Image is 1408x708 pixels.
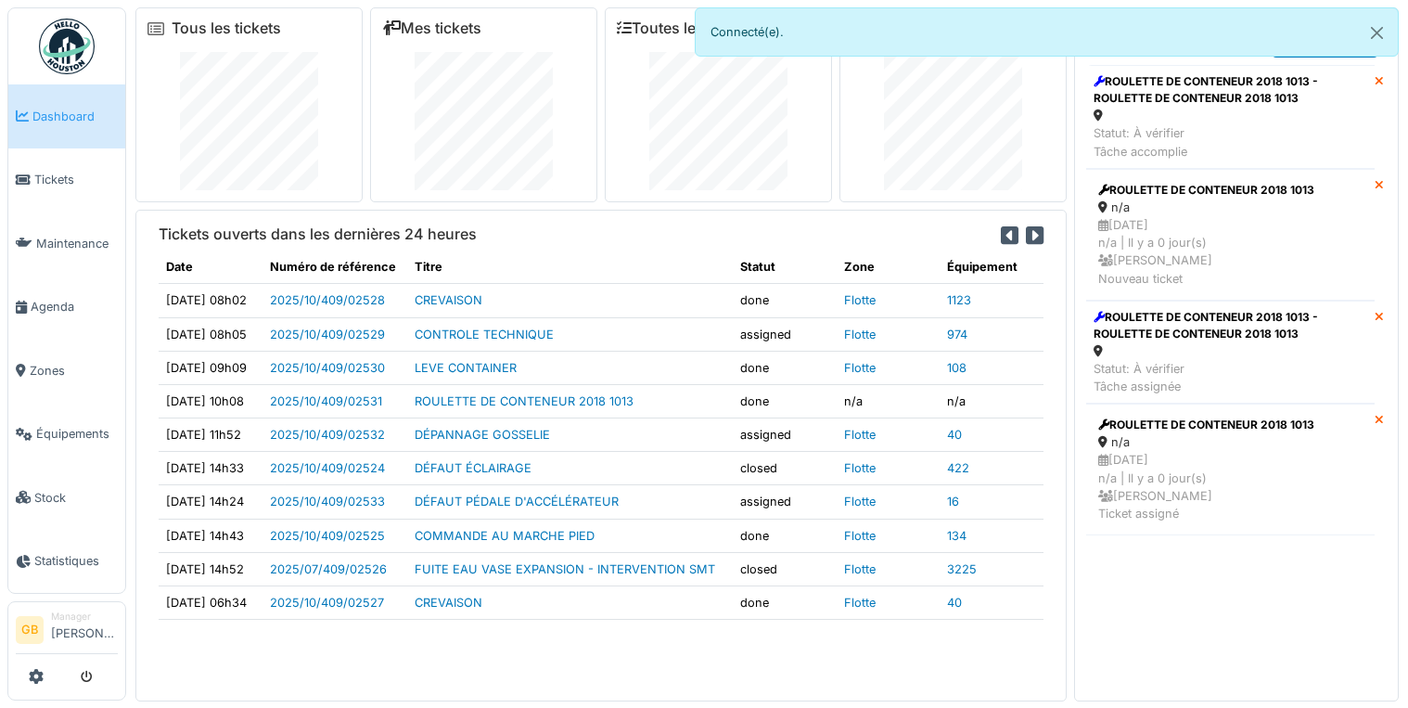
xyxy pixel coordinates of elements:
a: LEVE CONTAINER [415,361,517,375]
td: done [733,284,837,317]
td: [DATE] 14h43 [159,519,262,552]
td: n/a [940,384,1043,418]
span: Équipements [36,425,118,443]
div: ROULETTE DE CONTENEUR 2018 1013 [1098,182,1363,199]
a: 2025/10/409/02530 [270,361,385,375]
a: 1123 [947,293,971,307]
td: assigned [733,418,837,452]
div: [DATE] n/a | Il y a 0 jour(s) [PERSON_NAME] Ticket assigné [1098,451,1363,522]
a: 2025/10/409/02529 [270,328,385,341]
a: COMMANDE AU MARCHE PIED [415,529,595,543]
a: Flotte [844,328,876,341]
th: Zone [837,251,941,284]
div: [DATE] n/a | Il y a 0 jour(s) [PERSON_NAME] Nouveau ticket [1098,216,1363,288]
a: ROULETTE DE CONTENEUR 2018 1013 n/a [DATE]n/a | Il y a 0 jour(s) [PERSON_NAME]Nouveau ticket [1086,169,1375,301]
a: Tous les tickets [172,19,281,37]
a: Mes tickets [382,19,481,37]
a: CONTROLE TECHNIQUE [415,328,554,341]
td: done [733,519,837,552]
td: done [733,586,837,620]
div: ROULETTE DE CONTENEUR 2018 1013 [1098,417,1363,433]
td: [DATE] 10h08 [159,384,262,418]
a: 16 [947,495,959,508]
a: DÉFAUT ÉCLAIRAGE [415,461,531,475]
span: Tickets [34,171,118,188]
th: Numéro de référence [262,251,408,284]
td: [DATE] 08h05 [159,317,262,351]
a: 974 [947,328,967,341]
a: Dashboard [8,84,125,148]
a: 40 [947,596,962,610]
a: Flotte [844,428,876,442]
a: 2025/10/409/02527 [270,596,384,610]
a: Flotte [844,461,876,475]
td: done [733,351,837,384]
th: Équipement [940,251,1043,284]
a: Flotte [844,361,876,375]
th: Date [159,251,262,284]
td: [DATE] 08h02 [159,284,262,317]
td: done [733,384,837,418]
h6: Tickets ouverts dans les dernières 24 heures [159,225,477,243]
a: CREVAISON [415,596,482,610]
a: 2025/07/409/02526 [270,562,387,576]
a: GB Manager[PERSON_NAME] [16,610,118,654]
a: 2025/10/409/02533 [270,495,385,508]
a: Tickets [8,148,125,212]
div: n/a [1098,433,1363,451]
a: DÉPANNAGE GOSSELIE [415,428,550,442]
button: Close [1356,8,1398,58]
a: Flotte [844,562,876,576]
a: Statistiques [8,530,125,594]
span: Maintenance [36,235,118,252]
a: Flotte [844,529,876,543]
a: 108 [947,361,966,375]
td: [DATE] 09h09 [159,351,262,384]
span: Agenda [31,298,118,315]
a: ROULETTE DE CONTENEUR 2018 1013 - ROULETTE DE CONTENEUR 2018 1013 Statut: À vérifierTâche accomplie [1086,65,1375,169]
a: Agenda [8,276,125,340]
a: ROULETTE DE CONTENEUR 2018 1013 [415,394,634,408]
a: CREVAISON [415,293,482,307]
div: Statut: À vérifier Tâche accomplie [1094,124,1367,160]
a: 40 [947,428,962,442]
a: Flotte [844,596,876,610]
div: Statut: À vérifier Tâche assignée [1094,360,1367,395]
a: 2025/10/409/02531 [270,394,382,408]
th: Statut [733,251,837,284]
a: DÉFAUT PÉDALE D'ACCÉLÉRATEUR [415,495,619,508]
a: 2025/10/409/02525 [270,529,385,543]
span: Statistiques [34,552,118,570]
td: assigned [733,485,837,519]
a: Flotte [844,293,876,307]
a: Zones [8,339,125,403]
td: [DATE] 06h34 [159,586,262,620]
a: 2025/10/409/02532 [270,428,385,442]
a: Équipements [8,403,125,467]
div: Connecté(e). [695,7,1399,57]
td: closed [733,552,837,586]
a: 3225 [947,562,977,576]
a: Maintenance [8,212,125,276]
a: FUITE EAU VASE EXPANSION - INTERVENTION SMT [415,562,715,576]
a: ROULETTE DE CONTENEUR 2018 1013 - ROULETTE DE CONTENEUR 2018 1013 Statut: À vérifierTâche assignée [1086,301,1375,405]
td: [DATE] 14h33 [159,452,262,485]
span: Dashboard [32,108,118,125]
td: n/a [837,384,941,418]
a: 422 [947,461,969,475]
div: ROULETTE DE CONTENEUR 2018 1013 - ROULETTE DE CONTENEUR 2018 1013 [1094,309,1367,342]
td: assigned [733,317,837,351]
li: GB [16,616,44,644]
span: Stock [34,489,118,507]
div: ROULETTE DE CONTENEUR 2018 1013 - ROULETTE DE CONTENEUR 2018 1013 [1094,73,1367,107]
td: closed [733,452,837,485]
div: n/a [1098,199,1363,216]
a: 2025/10/409/02524 [270,461,385,475]
td: [DATE] 14h24 [159,485,262,519]
li: [PERSON_NAME] [51,610,118,650]
td: [DATE] 11h52 [159,418,262,452]
span: Zones [30,362,118,380]
a: Flotte [844,495,876,508]
td: [DATE] 14h52 [159,552,262,586]
a: Toutes les tâches [617,19,755,37]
